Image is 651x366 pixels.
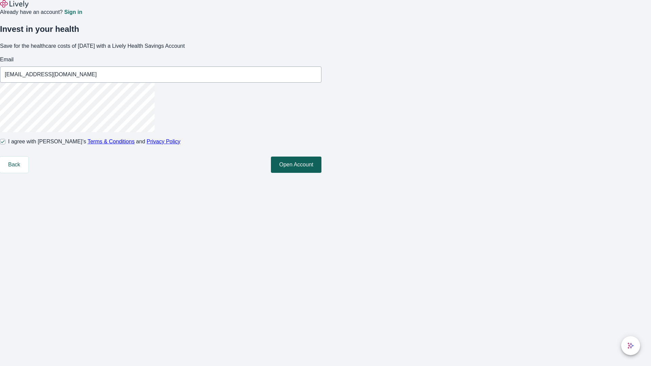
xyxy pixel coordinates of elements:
a: Sign in [64,9,82,15]
a: Terms & Conditions [87,139,135,144]
button: chat [621,336,640,355]
a: Privacy Policy [147,139,181,144]
span: I agree with [PERSON_NAME]’s and [8,138,180,146]
svg: Lively AI Assistant [627,342,634,349]
button: Open Account [271,157,321,173]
